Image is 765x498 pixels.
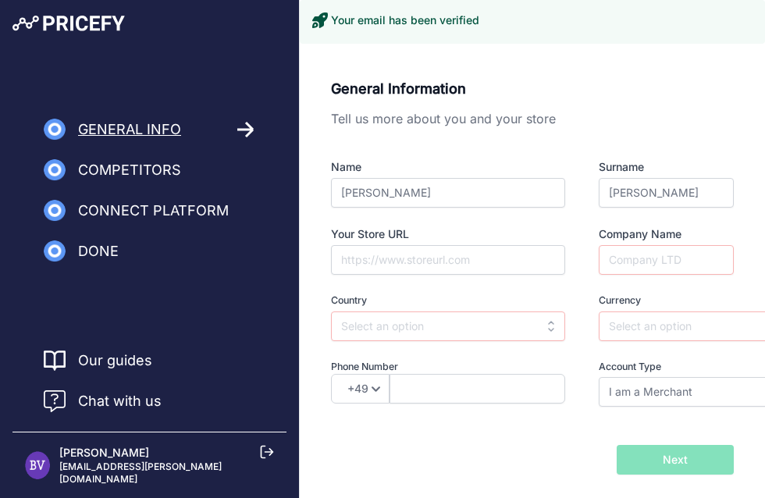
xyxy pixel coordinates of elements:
[78,119,181,141] span: General Info
[331,109,734,128] p: Tell us more about you and your store
[331,311,565,341] input: Select an option
[12,16,125,31] img: Pricefy Logo
[599,159,734,175] label: Surname
[44,390,162,412] a: Chat with us
[78,159,181,181] span: Competitors
[599,360,734,375] label: Account Type
[663,452,688,468] span: Next
[78,240,119,262] span: Done
[599,293,734,308] label: Currency
[331,293,523,308] label: Country
[599,245,734,275] input: Company LTD
[331,226,523,242] label: Your Store URL
[331,159,523,175] label: Name
[78,350,152,372] a: Our guides
[331,78,734,100] p: General Information
[78,390,162,412] span: Chat with us
[331,360,523,375] label: Phone Number
[331,12,479,28] h3: Your email has been verified
[59,445,274,461] p: [PERSON_NAME]
[78,200,229,222] span: Connect Platform
[599,226,734,242] label: Company Name
[59,461,274,486] p: [EMAIL_ADDRESS][PERSON_NAME][DOMAIN_NAME]
[331,245,565,275] input: https://www.storeurl.com
[617,445,734,475] button: Next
